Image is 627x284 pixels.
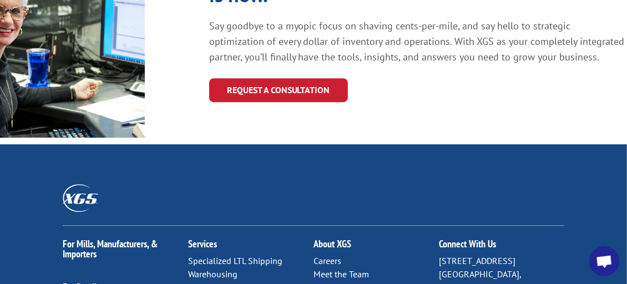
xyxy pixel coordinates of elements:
a: About XGS [313,237,351,250]
p: Say goodbye to a myopic focus on shaving cents-per-mile, and say hello to strategic optimization ... [209,18,627,65]
a: REQUEST A CONSULTATION [209,78,348,102]
div: Open chat [589,246,619,276]
a: For Mills, Manufacturers, & Importers [63,237,158,260]
h2: Connect With Us [439,239,564,255]
img: XGS_Logos_ALL_2024_All_White [63,184,98,211]
a: Careers [313,255,341,266]
a: Warehousing [188,268,237,280]
a: Specialized LTL Shipping [188,255,282,266]
a: Services [188,237,217,250]
a: Meet the Team [313,268,369,280]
